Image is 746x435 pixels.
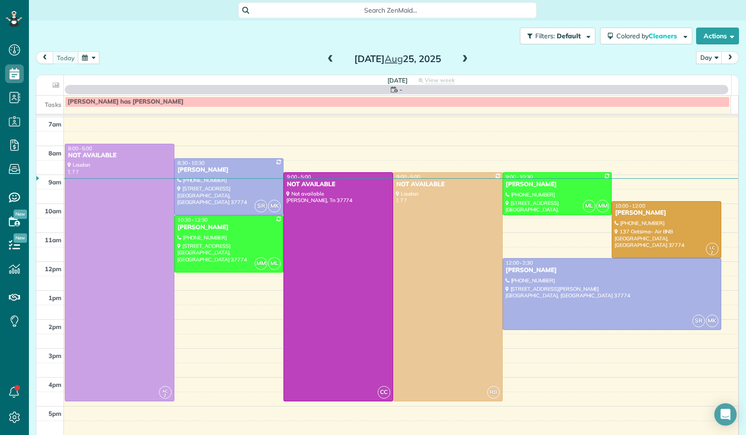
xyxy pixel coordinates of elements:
span: LC [710,245,715,250]
span: CC [378,386,390,399]
span: SR [692,315,705,327]
span: 9am [48,178,62,186]
span: Filters: [535,32,555,40]
span: Cleaners [649,32,678,40]
span: 9:00 - 5:00 [396,174,421,180]
button: Colored byCleaners [600,28,692,44]
div: Open Intercom Messenger [714,403,737,426]
button: Day [696,51,722,64]
span: New [14,233,27,243]
span: 10am [45,207,62,215]
span: SR [255,200,267,212]
span: 12pm [45,265,62,273]
span: Default [557,32,581,40]
small: 2 [706,248,718,257]
button: today [53,51,79,64]
span: ML [583,200,595,212]
button: Filters: Default [520,28,595,44]
div: NOT AVAILABLE [68,152,172,160]
span: View week [425,77,455,84]
div: [PERSON_NAME] [177,224,281,232]
button: next [721,51,739,64]
span: MK [268,200,281,212]
button: Actions [696,28,739,44]
small: 2 [159,391,171,400]
span: 7am [48,120,62,128]
span: 9:00 - 5:00 [287,174,311,180]
span: 10:30 - 12:30 [178,217,208,223]
button: prev [36,51,54,64]
span: 1pm [48,294,62,302]
span: 8am [48,149,62,157]
span: - [400,85,402,94]
span: 11am [45,236,62,244]
span: Aug [385,53,403,64]
span: [DATE] [387,77,408,84]
span: ML [268,257,281,270]
div: [PERSON_NAME] [177,166,281,174]
span: 3pm [48,352,62,359]
h2: [DATE] 25, 2025 [339,54,456,64]
span: MM [596,200,609,212]
span: New [14,210,27,219]
span: MM [255,257,267,270]
span: AC [162,388,168,393]
span: [PERSON_NAME] has [PERSON_NAME] [68,98,184,105]
span: 2pm [48,323,62,330]
span: 12:00 - 2:30 [506,260,533,266]
span: 9:00 - 10:30 [506,174,533,180]
span: 8:30 - 10:30 [178,160,205,166]
div: [PERSON_NAME] [505,267,718,274]
div: [PERSON_NAME] [615,209,718,217]
div: [PERSON_NAME] [505,181,609,189]
a: Filters: Default [515,28,595,44]
span: 10:00 - 12:00 [615,203,645,209]
div: NOT AVAILABLE [396,181,500,189]
span: 4pm [48,381,62,388]
span: MK [706,315,718,327]
span: Colored by [616,32,680,40]
div: NOT AVAILABLE [286,181,390,189]
span: 5pm [48,410,62,417]
span: RB [487,386,500,399]
span: 8:00 - 5:00 [68,145,92,152]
